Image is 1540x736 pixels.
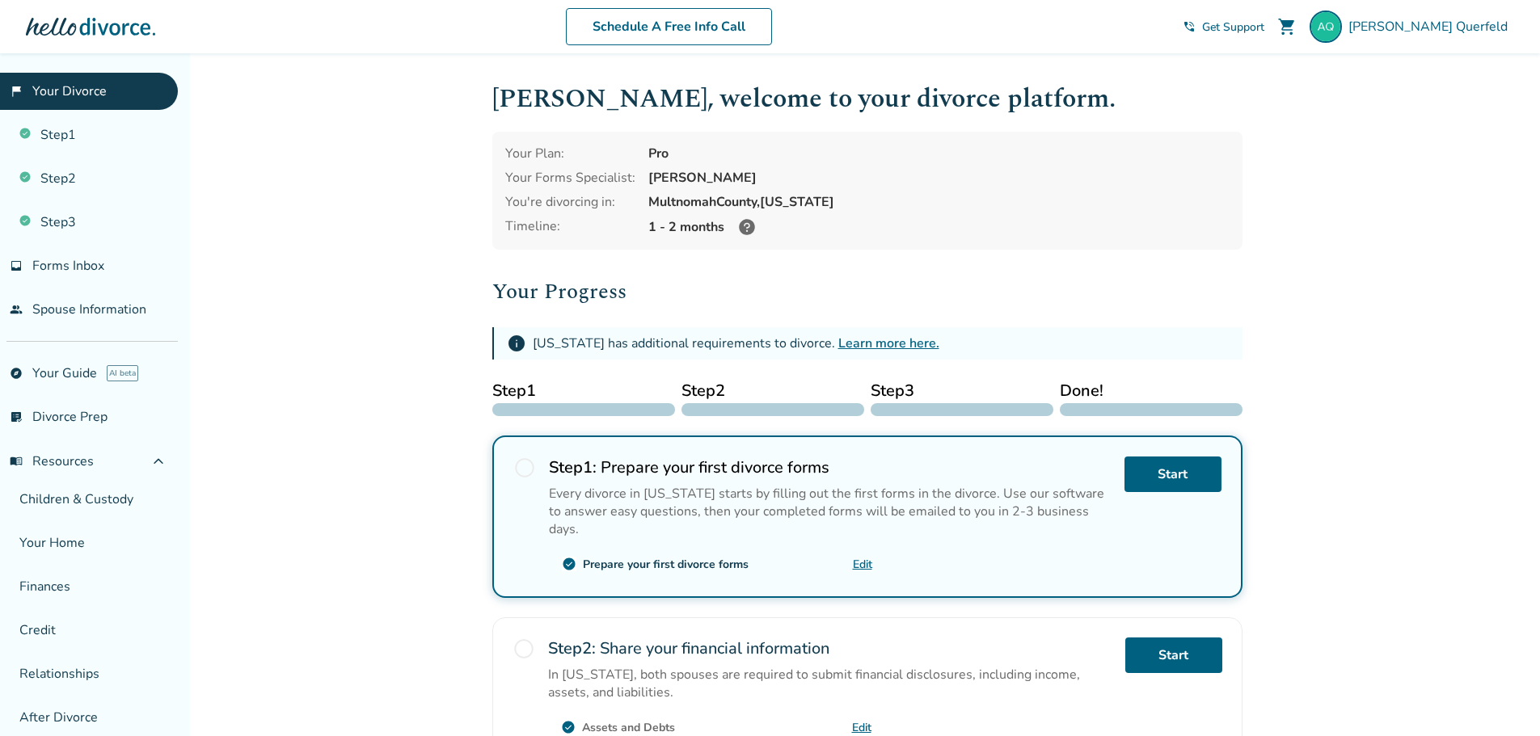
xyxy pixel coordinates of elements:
[549,485,1112,538] div: Every divorce in [US_STATE] starts by filling out the first forms in the divorce. Use our softwar...
[648,217,1230,237] div: 1 - 2 months
[507,334,526,353] span: info
[852,720,871,735] a: Edit
[549,456,597,478] strong: Step 1 :
[1124,456,1221,492] a: Start
[107,365,138,381] span: AI beta
[505,217,635,237] div: Timeline:
[10,303,23,316] span: people
[1183,20,1196,33] span: phone_in_talk
[853,557,872,572] a: Edit
[1183,19,1264,35] a: phone_in_talkGet Support
[582,720,675,735] div: Assets and Debts
[871,379,1053,403] span: Step 3
[32,257,104,275] span: Forms Inbox
[838,334,939,352] a: Learn more here.
[505,145,635,162] div: Your Plan:
[583,557,749,572] div: Prepare your first divorce forms
[548,637,1112,659] h2: Share your financial information
[492,275,1243,308] h2: Your Progress
[492,79,1243,119] h1: [PERSON_NAME] , welcome to your divorce platform.
[648,145,1230,162] div: Pro
[10,259,23,272] span: inbox
[648,169,1230,187] div: [PERSON_NAME]
[548,637,596,659] strong: Step 2 :
[513,637,535,660] span: radio_button_unchecked
[1060,379,1243,403] span: Done!
[10,452,94,470] span: Resources
[1310,11,1342,43] img: aquerfeld@gmail.com
[10,85,23,98] span: flag_2
[566,8,772,45] a: Schedule A Free Info Call
[681,379,864,403] span: Step 2
[548,666,1112,701] div: In [US_STATE], both spouses are required to submit financial disclosures, including income, asset...
[533,334,939,352] div: [US_STATE] has additional requirements to divorce.
[561,720,576,734] span: check_circle
[513,456,536,479] span: radio_button_unchecked
[648,193,1230,211] div: Multnomah County, [US_STATE]
[1202,19,1264,35] span: Get Support
[10,455,23,468] span: menu_book
[10,410,23,423] span: list_alt_check
[562,557,576,571] span: check_circle
[149,452,168,471] span: expand_less
[1348,18,1514,36] span: [PERSON_NAME] Querfeld
[1459,658,1540,736] iframe: Chat Widget
[505,169,635,187] div: Your Forms Specialist:
[10,367,23,380] span: explore
[1277,17,1297,36] span: shopping_cart
[549,456,1112,478] h2: Prepare your first divorce forms
[1125,637,1222,673] a: Start
[492,379,675,403] span: Step 1
[505,193,635,211] div: You're divorcing in:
